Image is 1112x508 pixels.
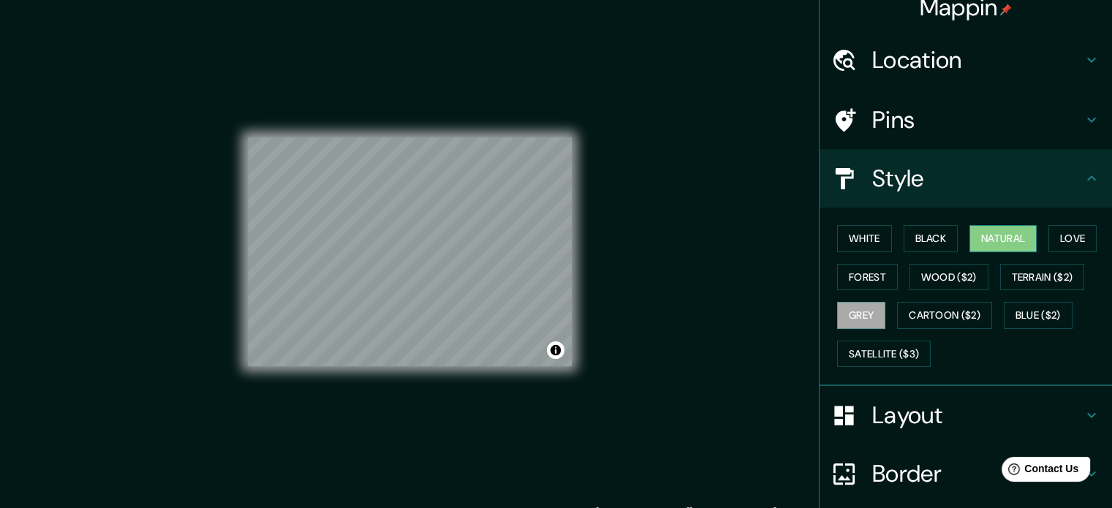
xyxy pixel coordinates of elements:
button: Blue ($2) [1004,302,1073,329]
button: Terrain ($2) [1000,264,1085,291]
div: Pins [820,91,1112,149]
div: Location [820,31,1112,89]
div: Style [820,149,1112,208]
button: Natural [969,225,1037,252]
button: Satellite ($3) [837,341,931,368]
canvas: Map [248,137,572,366]
button: Cartoon ($2) [897,302,992,329]
button: Grey [837,302,885,329]
h4: Style [872,164,1083,193]
h4: Layout [872,401,1083,430]
button: Forest [837,264,898,291]
h4: Border [872,459,1083,488]
h4: Location [872,45,1083,75]
button: Black [904,225,958,252]
iframe: Help widget launcher [982,451,1096,492]
button: White [837,225,892,252]
button: Love [1048,225,1097,252]
div: Border [820,444,1112,503]
button: Toggle attribution [547,341,564,359]
button: Wood ($2) [909,264,988,291]
div: Layout [820,386,1112,444]
img: pin-icon.png [1000,4,1012,15]
h4: Pins [872,105,1083,134]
